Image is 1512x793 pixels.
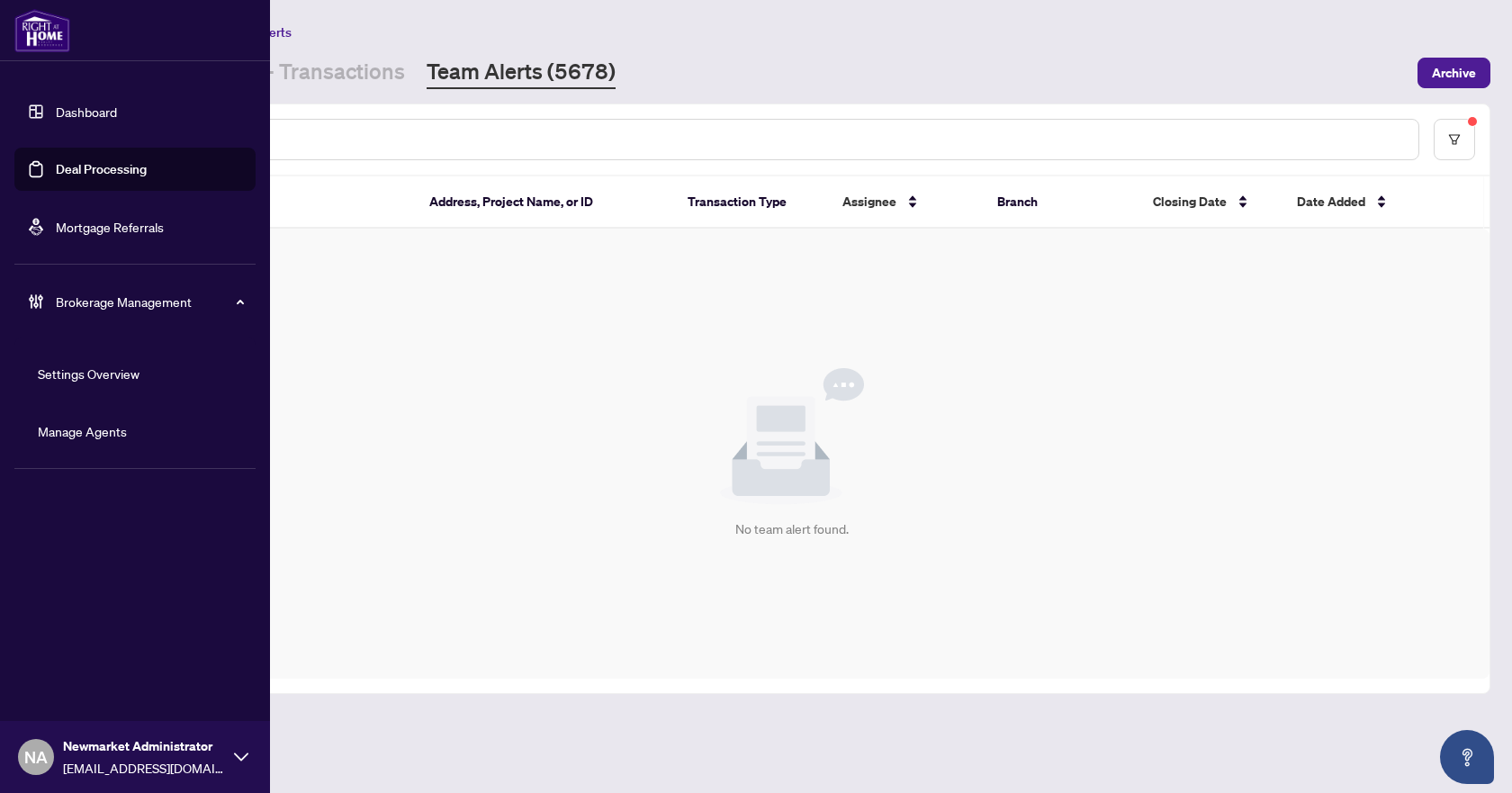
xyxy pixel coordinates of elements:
[1297,192,1365,212] span: Date Added
[38,365,139,382] a: Settings Overview
[38,423,127,439] a: Manage Agents
[56,161,147,177] a: Deal Processing
[1417,58,1490,88] button: Archive
[56,219,164,235] a: Mortgage Referrals
[63,758,225,778] span: [EMAIL_ADDRESS][DOMAIN_NAME]
[24,744,48,770] span: NA
[1282,176,1469,229] th: Date Added
[56,292,243,311] span: Brokerage Management
[1153,192,1227,212] span: Closing Date
[1432,59,1476,87] span: Archive
[56,104,117,120] a: Dashboard
[673,176,828,229] th: Transaction Type
[983,176,1138,229] th: Branch
[427,57,616,89] a: Team Alerts (5678)
[720,368,864,505] img: Null State Icon
[828,176,983,229] th: Assignee
[1434,119,1475,160] button: filter
[735,519,849,539] div: No team alert found.
[14,9,70,52] img: logo
[1138,176,1283,229] th: Closing Date
[415,176,673,229] th: Address, Project Name, or ID
[1440,730,1494,784] button: Open asap
[842,192,896,212] span: Assignee
[1448,133,1461,146] span: filter
[63,736,225,756] span: Newmarket Administrator
[157,176,415,229] th: Summary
